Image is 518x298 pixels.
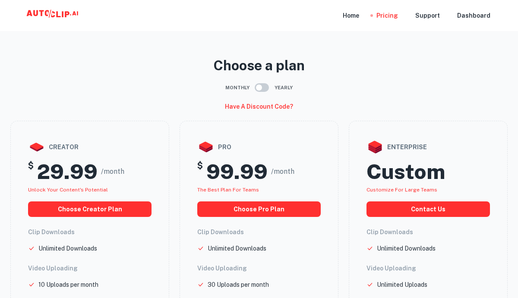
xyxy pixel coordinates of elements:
[208,280,269,289] p: 30 Uploads per month
[197,227,321,237] h6: Clip Downloads
[197,138,321,156] div: pro
[366,201,490,217] button: Contact us
[38,280,98,289] p: 10 Uploads per month
[366,263,490,273] h6: Video Uploading
[377,280,427,289] p: Unlimited Uploads
[28,227,152,237] h6: Clip Downloads
[197,187,259,193] span: The best plan for teams
[271,166,294,177] span: /month
[197,159,203,184] h5: $
[28,263,152,273] h6: Video Uploading
[206,159,268,184] h2: 99.99
[366,187,437,193] span: Customize for large teams
[197,201,321,217] button: choose pro plan
[10,55,508,76] p: Choose a plan
[275,84,293,91] span: Yearly
[225,84,250,91] span: Monthly
[28,187,108,193] span: Unlock your Content's potential
[28,201,152,217] button: choose creator plan
[221,99,297,114] button: Have a discount code?
[377,244,436,253] p: Unlimited Downloads
[101,166,124,177] span: /month
[366,138,490,156] div: enterprise
[38,244,97,253] p: Unlimited Downloads
[208,244,266,253] p: Unlimited Downloads
[37,159,98,184] h2: 29.99
[28,159,34,184] h5: $
[366,159,445,184] h2: Custom
[225,102,293,111] h6: Have a discount code?
[197,263,321,273] h6: Video Uploading
[366,227,490,237] h6: Clip Downloads
[28,138,152,156] div: creator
